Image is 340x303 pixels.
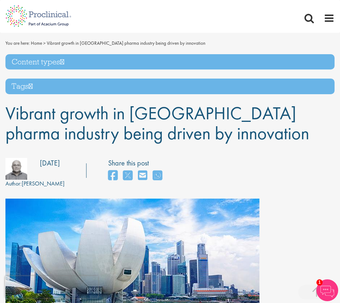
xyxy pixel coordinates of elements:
[316,279,323,286] span: 1
[108,168,118,184] a: share on facebook
[138,168,147,184] a: share on email
[40,158,60,168] div: [DATE]
[5,276,98,298] iframe: reCAPTCHA
[5,54,335,70] h3: Content types
[5,79,335,94] h3: Tags
[5,180,65,188] div: [PERSON_NAME]
[316,279,338,301] img: Chatbot
[123,168,132,184] a: share on twitter
[5,158,27,180] img: 7c47c508-af98-4fec-eef6-08d5a473185b
[153,168,162,184] a: share on whats app
[47,40,205,46] span: Vibrant growth in [GEOGRAPHIC_DATA] pharma industry being driven by innovation
[5,101,309,145] span: Vibrant growth in [GEOGRAPHIC_DATA] pharma industry being driven by innovation
[5,180,22,187] span: Author:
[108,158,166,168] label: Share this post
